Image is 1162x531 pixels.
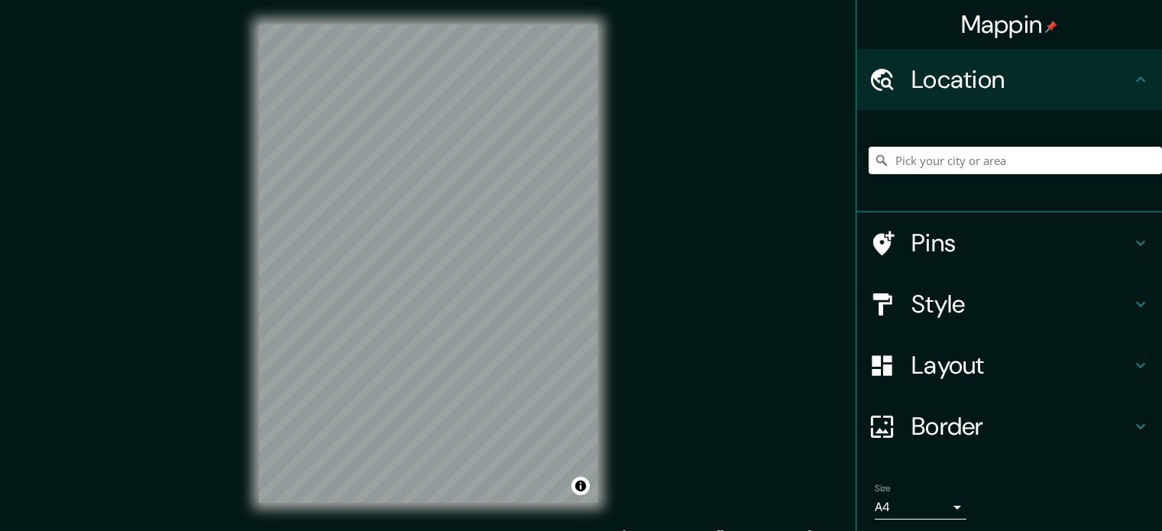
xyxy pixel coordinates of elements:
h4: Location [911,64,1131,95]
button: Toggle attribution [571,477,590,495]
div: A4 [875,495,966,520]
h4: Mappin [961,9,1058,40]
label: Size [875,482,891,495]
h4: Border [911,411,1131,442]
input: Pick your city or area [869,147,1162,174]
canvas: Map [259,24,597,503]
h4: Style [911,289,1131,319]
h4: Pins [911,228,1131,258]
div: Layout [856,335,1162,396]
div: Location [856,49,1162,110]
div: Pins [856,212,1162,274]
img: pin-icon.png [1045,21,1057,33]
div: Style [856,274,1162,335]
div: Border [856,396,1162,457]
h4: Layout [911,350,1131,380]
